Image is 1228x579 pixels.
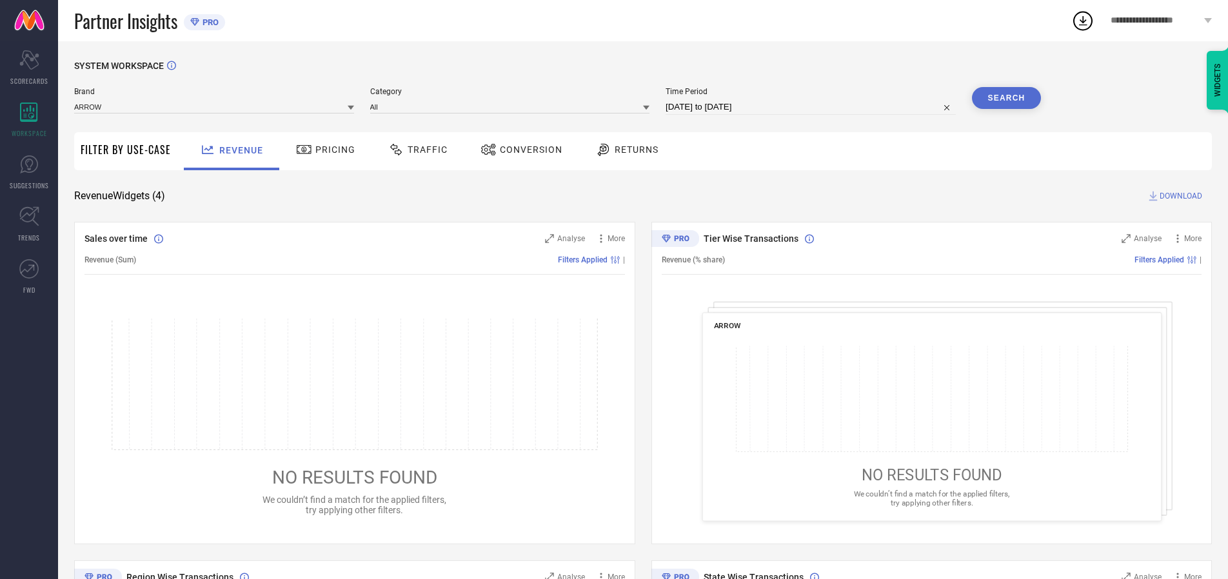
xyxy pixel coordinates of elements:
[74,8,177,34] span: Partner Insights
[12,128,47,138] span: WORKSPACE
[1071,9,1094,32] div: Open download list
[81,142,171,157] span: Filter By Use-Case
[84,255,136,264] span: Revenue (Sum)
[666,87,956,96] span: Time Period
[408,144,448,155] span: Traffic
[558,255,608,264] span: Filters Applied
[1200,255,1202,264] span: |
[1134,255,1184,264] span: Filters Applied
[623,255,625,264] span: |
[861,466,1002,484] span: NO RESULTS FOUND
[545,234,554,243] svg: Zoom
[219,145,263,155] span: Revenue
[651,230,699,250] div: Premium
[853,489,1009,507] span: We couldn’t find a match for the applied filters, try applying other filters.
[615,144,659,155] span: Returns
[972,87,1042,109] button: Search
[557,234,585,243] span: Analyse
[704,233,798,244] span: Tier Wise Transactions
[1184,234,1202,243] span: More
[272,467,437,488] span: NO RESULTS FOUND
[315,144,355,155] span: Pricing
[74,87,354,96] span: Brand
[10,181,49,190] span: SUGGESTIONS
[662,255,725,264] span: Revenue (% share)
[1160,190,1202,202] span: DOWNLOAD
[74,190,165,202] span: Revenue Widgets ( 4 )
[84,233,148,244] span: Sales over time
[18,233,40,242] span: TRENDS
[500,144,562,155] span: Conversion
[74,61,164,71] span: SYSTEM WORKSPACE
[10,76,48,86] span: SCORECARDS
[666,99,956,115] input: Select time period
[608,234,625,243] span: More
[1122,234,1131,243] svg: Zoom
[1134,234,1162,243] span: Analyse
[199,17,219,27] span: PRO
[262,495,446,515] span: We couldn’t find a match for the applied filters, try applying other filters.
[713,321,740,330] span: ARROW
[370,87,650,96] span: Category
[23,285,35,295] span: FWD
